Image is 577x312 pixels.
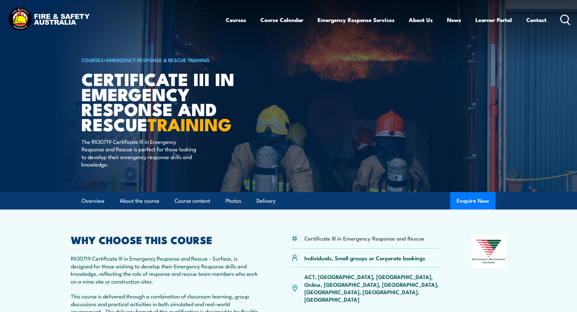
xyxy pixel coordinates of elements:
[82,192,104,210] a: Overview
[71,235,260,244] h2: WHY CHOOSE THIS COURSE
[450,192,495,210] button: Enquire Now
[304,234,424,242] li: Certificate III in Emergency Response and Rescue
[120,192,159,210] a: About the course
[226,11,246,28] a: Courses
[409,11,433,28] a: About Us
[318,11,395,28] a: Emergency Response Services
[175,192,210,210] a: Course content
[225,192,241,210] a: Photos
[475,11,512,28] a: Learner Portal
[256,192,276,210] a: Delivery
[447,11,461,28] a: News
[147,110,232,137] strong: TRAINING
[260,11,303,28] a: Course Calendar
[471,235,506,268] img: Nationally Recognised Training logo.
[106,56,210,63] a: Emergency Response & Rescue Training
[304,273,440,303] p: ACT, [GEOGRAPHIC_DATA], [GEOGRAPHIC_DATA], Online, [GEOGRAPHIC_DATA], [GEOGRAPHIC_DATA], [GEOGRAP...
[82,138,200,168] p: The RII30719 Certificate III in Emergency Response and Rescue is perfect for those looking to dev...
[82,56,103,63] a: COURSES
[82,56,241,64] h6: >
[526,11,547,28] a: Contact
[82,71,241,132] h1: Certificate III in Emergency Response and Rescue
[304,254,425,262] p: Individuals, Small groups or Corporate bookings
